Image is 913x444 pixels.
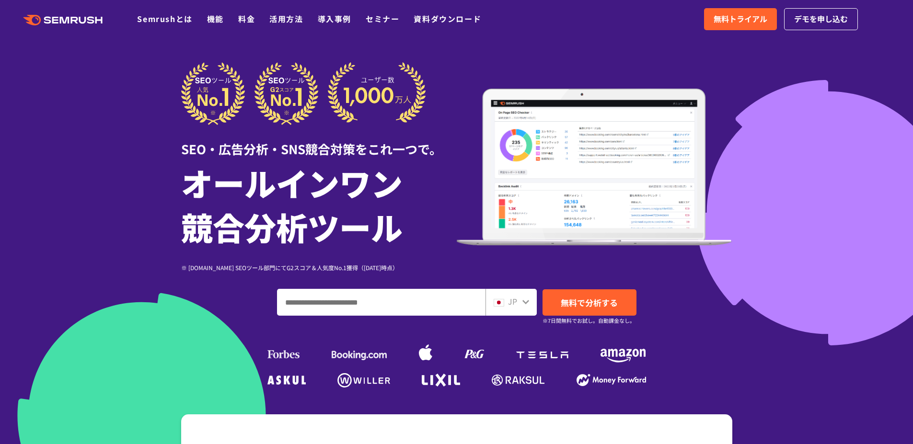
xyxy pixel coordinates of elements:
a: Semrushとは [137,13,192,24]
a: 導入事例 [318,13,351,24]
h1: オールインワン 競合分析ツール [181,160,457,249]
span: 無料トライアル [714,13,767,25]
span: デモを申し込む [794,13,848,25]
a: 料金 [238,13,255,24]
div: SEO・広告分析・SNS競合対策をこれ一つで。 [181,125,457,158]
a: 無料トライアル [704,8,777,30]
span: 無料で分析する [561,296,618,308]
div: ※ [DOMAIN_NAME] SEOツール部門にてG2スコア＆人気度No.1獲得（[DATE]時点） [181,263,457,272]
span: JP [508,296,517,307]
a: セミナー [366,13,399,24]
a: 無料で分析する [543,289,636,316]
a: デモを申し込む [784,8,858,30]
a: 資料ダウンロード [414,13,481,24]
input: ドメイン、キーワードまたはURLを入力してください [277,289,485,315]
small: ※7日間無料でお試し。自動課金なし。 [543,316,635,325]
a: 活用方法 [269,13,303,24]
a: 機能 [207,13,224,24]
